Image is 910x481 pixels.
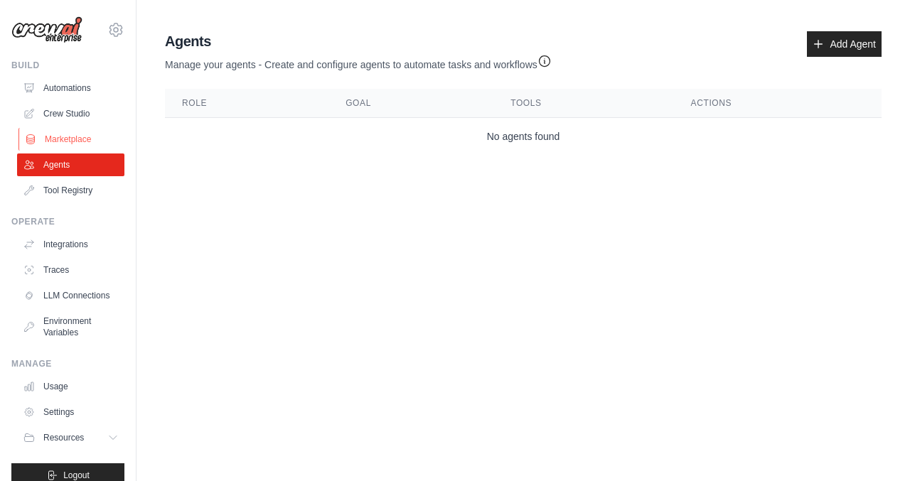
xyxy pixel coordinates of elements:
[11,16,82,43] img: Logo
[165,51,552,72] p: Manage your agents - Create and configure agents to automate tasks and workflows
[328,89,493,118] th: Goal
[17,284,124,307] a: LLM Connections
[17,77,124,99] a: Automations
[17,401,124,423] a: Settings
[17,102,124,125] a: Crew Studio
[63,470,90,481] span: Logout
[17,426,124,449] button: Resources
[11,358,124,369] div: Manage
[43,432,84,443] span: Resources
[165,31,552,51] h2: Agents
[165,118,882,156] td: No agents found
[17,375,124,398] a: Usage
[17,233,124,256] a: Integrations
[17,310,124,344] a: Environment Variables
[17,153,124,176] a: Agents
[165,89,328,118] th: Role
[807,31,882,57] a: Add Agent
[493,89,673,118] th: Tools
[18,128,126,151] a: Marketplace
[17,259,124,281] a: Traces
[11,216,124,227] div: Operate
[17,179,124,202] a: Tool Registry
[674,89,882,118] th: Actions
[11,60,124,71] div: Build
